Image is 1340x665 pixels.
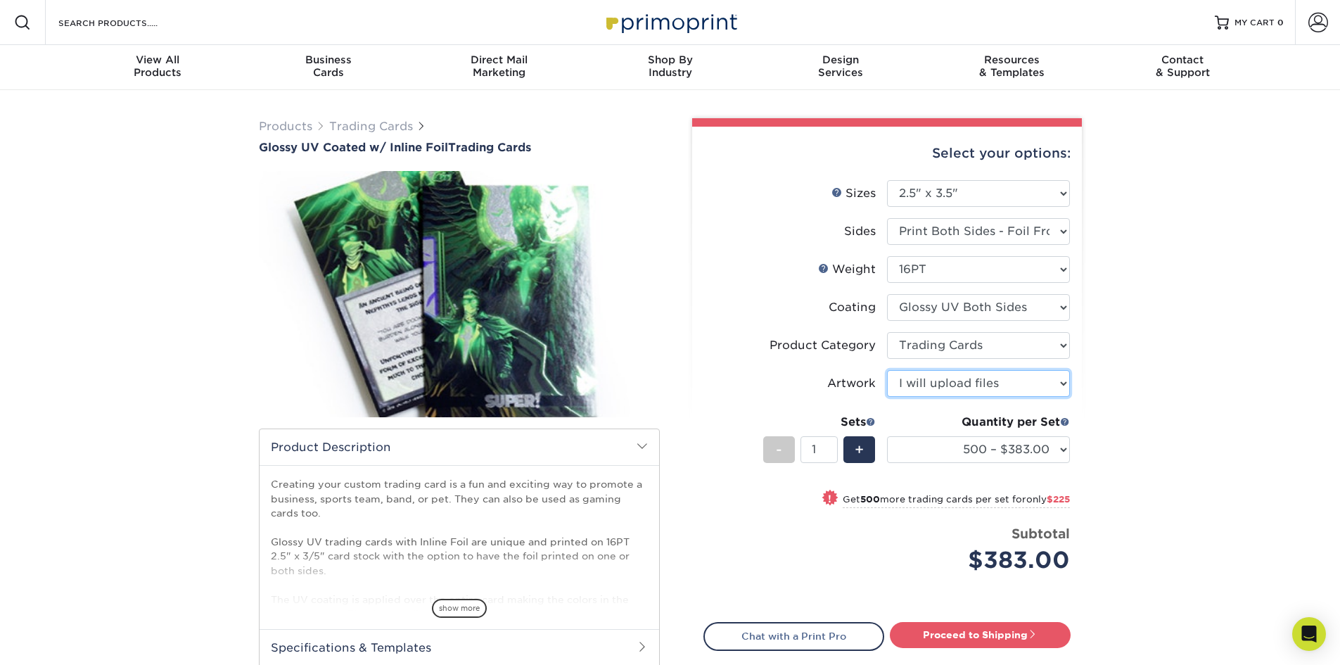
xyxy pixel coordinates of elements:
h1: Trading Cards [259,141,660,154]
div: Sizes [831,185,876,202]
span: + [855,439,864,460]
p: Creating your custom trading card is a fun and exciting way to promote a business, sports team, b... [271,477,648,635]
span: - [776,439,782,460]
a: View AllProducts [72,45,243,90]
span: View All [72,53,243,66]
span: Design [755,53,926,66]
span: only [1026,494,1070,505]
div: Cards [243,53,414,79]
input: SEARCH PRODUCTS..... [57,14,194,31]
div: Open Intercom Messenger [1292,617,1326,651]
span: Direct Mail [414,53,585,66]
div: Sets [763,414,876,431]
div: Weight [818,261,876,278]
div: Quantity per Set [887,414,1070,431]
small: Get more trading cards per set for [843,494,1070,508]
div: Product Category [770,337,876,354]
span: Shop By [585,53,755,66]
strong: Subtotal [1012,526,1070,541]
div: Sides [844,223,876,240]
div: Industry [585,53,755,79]
div: Artwork [827,375,876,392]
a: Glossy UV Coated w/ Inline FoilTrading Cards [259,141,660,154]
div: Coating [829,299,876,316]
a: DesignServices [755,45,926,90]
iframe: Google Customer Reviews [4,622,120,660]
a: Products [259,120,312,133]
a: Chat with a Print Pro [703,622,884,650]
div: & Support [1097,53,1268,79]
span: MY CART [1234,17,1275,29]
div: Products [72,53,243,79]
a: Trading Cards [329,120,413,133]
div: Select your options: [703,127,1071,180]
span: Contact [1097,53,1268,66]
a: Resources& Templates [926,45,1097,90]
span: ! [828,491,831,506]
img: Glossy UV Coated w/ Inline Foil 01 [259,156,660,433]
a: Proceed to Shipping [890,622,1071,647]
strong: 500 [860,494,880,505]
span: show more [432,599,487,618]
div: Services [755,53,926,79]
a: Direct MailMarketing [414,45,585,90]
a: Contact& Support [1097,45,1268,90]
span: 0 [1277,18,1284,27]
a: Shop ByIndustry [585,45,755,90]
a: BusinessCards [243,45,414,90]
div: $383.00 [898,543,1070,577]
h2: Product Description [260,429,659,465]
div: Marketing [414,53,585,79]
span: $225 [1047,494,1070,505]
span: Resources [926,53,1097,66]
img: Primoprint [600,7,741,37]
span: Glossy UV Coated w/ Inline Foil [259,141,448,154]
span: Business [243,53,414,66]
div: & Templates [926,53,1097,79]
